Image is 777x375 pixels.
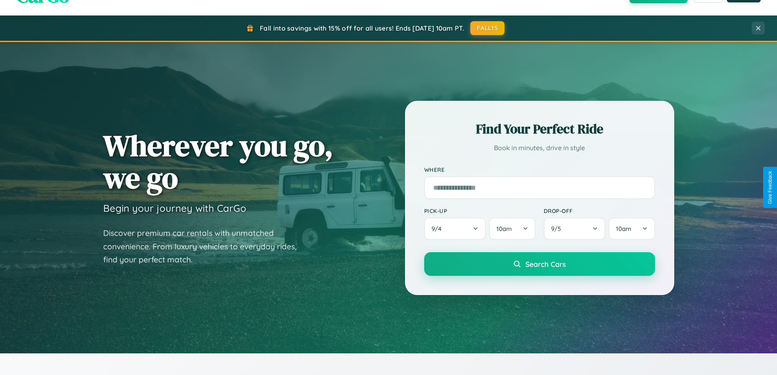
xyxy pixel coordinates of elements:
button: 10am [609,217,655,240]
p: Book in minutes, drive in style [424,142,655,154]
h1: Wherever you go, we go [103,129,333,194]
h3: Begin your journey with CarGo [103,202,246,214]
label: Drop-off [544,207,655,214]
h2: Find Your Perfect Ride [424,120,655,138]
span: 10am [496,225,512,233]
span: Fall into savings with 15% off for all users! Ends [DATE] 10am PT. [260,24,464,32]
button: FALL15 [470,21,505,35]
span: 9 / 4 [432,225,445,233]
span: 10am [616,225,631,233]
button: 9/4 [424,217,486,240]
div: Give Feedback [767,171,773,204]
p: Discover premium car rentals with unmatched convenience. From luxury vehicles to everyday rides, ... [103,226,307,266]
label: Pick-up [424,207,536,214]
button: 10am [489,217,535,240]
button: 9/5 [544,217,606,240]
span: Search Cars [525,260,566,268]
label: Where [424,166,655,173]
span: 9 / 5 [551,225,565,233]
button: Search Cars [424,252,655,276]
